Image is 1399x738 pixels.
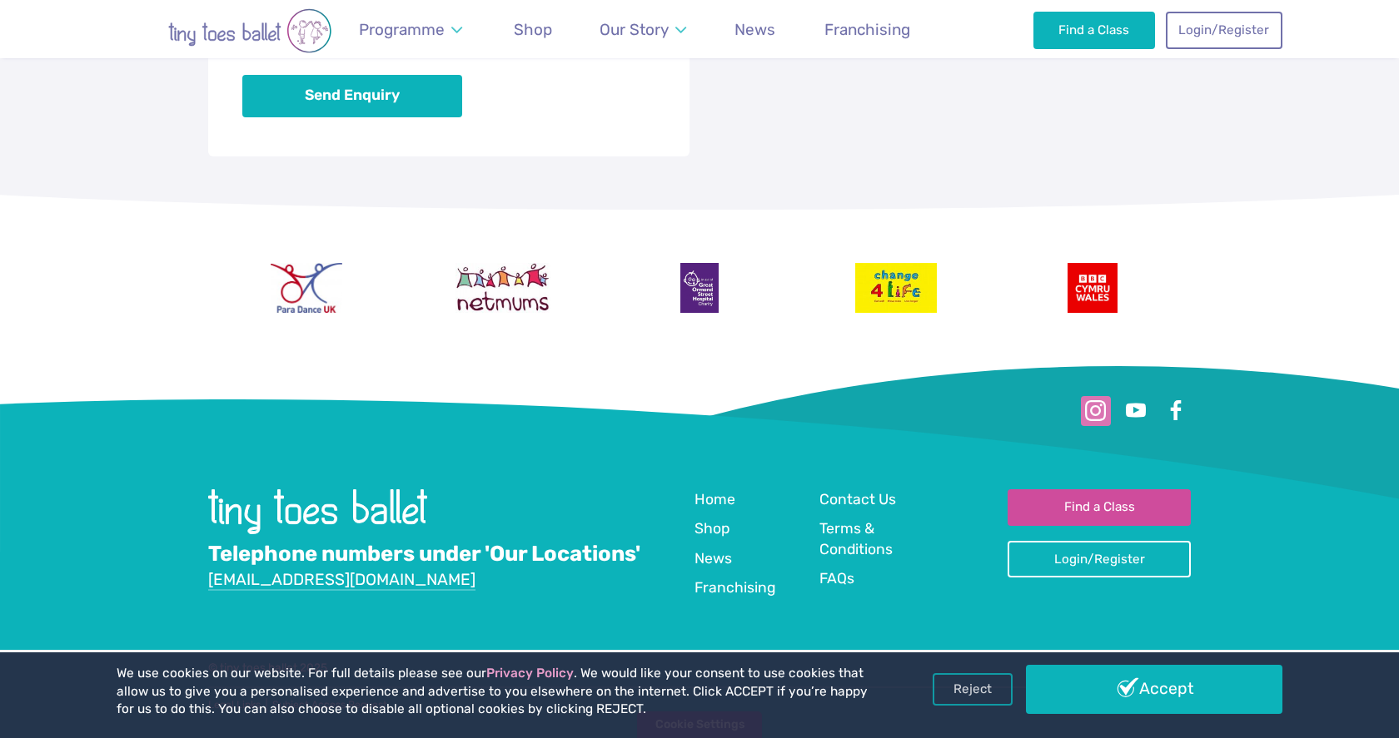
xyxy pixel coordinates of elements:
a: Find a Class [1008,489,1191,526]
span: Programme [359,20,445,39]
a: Login/Register [1008,541,1191,577]
img: tiny toes ballet [117,8,383,53]
a: Terms & Conditions [819,518,929,561]
span: Franchising [695,579,776,596]
a: [EMAIL_ADDRESS][DOMAIN_NAME] [208,570,475,591]
a: Reject [933,673,1013,705]
p: We use cookies on our website. For full details please see our . We would like your consent to us... [117,665,874,719]
a: Home [695,489,735,512]
a: Find a Class [1033,12,1156,48]
img: Para Dance UK [271,263,342,313]
a: Franchising [816,10,918,49]
span: Shop [514,20,552,39]
span: News [734,20,775,39]
a: Franchising [695,577,776,600]
span: Shop [695,520,729,537]
a: Contact Us [819,489,896,512]
a: Shop [695,518,729,541]
a: Our Story [592,10,695,49]
a: Facebook [1161,396,1191,426]
span: News [695,550,732,567]
a: Telephone numbers under 'Our Locations' [208,541,640,567]
a: Login/Register [1166,12,1282,48]
a: Accept [1026,665,1282,713]
a: Programme [351,10,470,49]
span: Home [695,491,735,508]
a: Go to home page [208,522,427,537]
a: Privacy Policy [486,666,574,681]
span: Our Story [600,20,669,39]
span: Terms & Conditions [819,520,893,557]
a: Instagram [1081,396,1111,426]
span: Franchising [824,20,910,39]
a: Shop [505,10,560,49]
img: tiny toes ballet [208,489,427,534]
span: FAQs [819,570,854,587]
a: News [727,10,784,49]
span: Contact Us [819,491,896,508]
a: FAQs [819,568,854,591]
a: News [695,548,732,571]
a: Youtube [1121,396,1151,426]
button: Send Enquiry [242,75,462,117]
